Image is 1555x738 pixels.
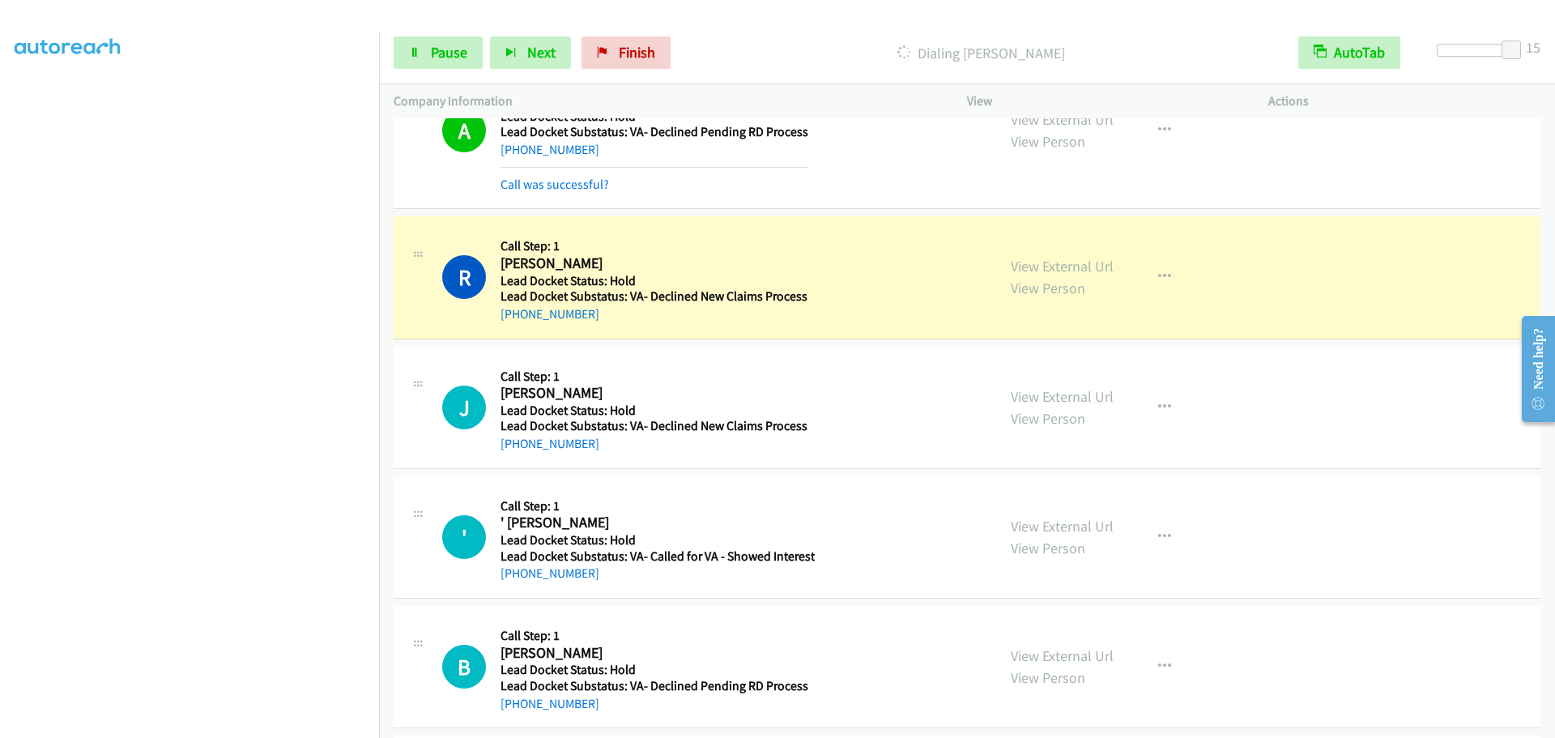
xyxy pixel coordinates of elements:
[1298,36,1400,69] button: AutoTab
[527,43,556,62] span: Next
[501,696,599,711] a: [PHONE_NUMBER]
[501,436,599,451] a: [PHONE_NUMBER]
[490,36,571,69] button: Next
[442,386,486,429] h1: J
[1268,92,1540,111] p: Actions
[442,645,486,689] div: The call is yet to be attempted
[1011,409,1085,428] a: View Person
[442,515,486,559] div: The call is yet to be attempted
[501,403,807,419] h5: Lead Docket Status: Hold
[501,628,808,644] h5: Call Step: 1
[501,418,807,434] h5: Lead Docket Substatus: VA- Declined New Claims Process
[501,254,807,273] h2: [PERSON_NAME]
[1011,517,1114,535] a: View External Url
[501,288,807,305] h5: Lead Docket Substatus: VA- Declined New Claims Process
[1011,668,1085,687] a: View Person
[1011,646,1114,665] a: View External Url
[1508,305,1555,433] iframe: Resource Center
[501,565,599,581] a: [PHONE_NUMBER]
[442,515,486,559] h1: '
[501,306,599,322] a: [PHONE_NUMBER]
[442,109,486,152] h1: A
[501,498,815,514] h5: Call Step: 1
[442,645,486,689] h1: B
[501,238,807,254] h5: Call Step: 1
[501,532,815,548] h5: Lead Docket Status: Hold
[1011,279,1085,297] a: View Person
[501,644,808,663] h2: [PERSON_NAME]
[1011,387,1114,406] a: View External Url
[501,384,807,403] h2: [PERSON_NAME]
[501,369,807,385] h5: Call Step: 1
[501,662,808,678] h5: Lead Docket Status: Hold
[501,273,807,289] h5: Lead Docket Status: Hold
[1011,110,1114,129] a: View External Url
[692,42,1269,64] p: Dialing [PERSON_NAME]
[501,678,808,694] h5: Lead Docket Substatus: VA- Declined Pending RD Process
[582,36,671,69] a: Finish
[501,177,609,192] a: Call was successful?
[501,142,599,157] a: [PHONE_NUMBER]
[1526,36,1540,58] div: 15
[501,514,815,532] h2: ' [PERSON_NAME]
[619,43,655,62] span: Finish
[394,92,938,111] p: Company Information
[501,124,808,140] h5: Lead Docket Substatus: VA- Declined Pending RD Process
[1011,257,1114,275] a: View External Url
[1011,132,1085,151] a: View Person
[1011,539,1085,557] a: View Person
[431,43,467,62] span: Pause
[967,92,1239,111] p: View
[501,548,815,565] h5: Lead Docket Substatus: VA- Called for VA - Showed Interest
[442,386,486,429] div: The call is yet to be attempted
[442,255,486,299] h1: R
[394,36,483,69] a: Pause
